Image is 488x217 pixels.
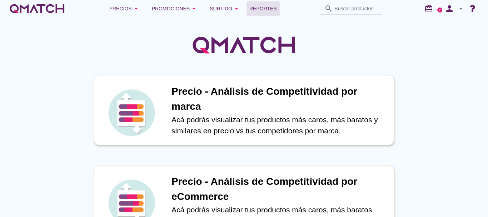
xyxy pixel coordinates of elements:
[190,27,298,63] img: QMatchLogo
[9,1,66,16] a: white-qmatch-logo
[171,174,387,204] h1: Precio - Análisis de Competitividad por eCommerce
[437,8,442,13] a: 2
[204,1,247,16] button: Surtido
[439,8,441,11] text: 2
[457,4,465,13] i: arrow_drop_down
[171,114,387,137] p: Acá podrás visualizar tus productos más caros, más baratos y similares en precio vs tus competido...
[249,4,277,13] span: Reportes
[190,4,198,13] i: arrow_drop_down
[334,3,378,14] input: Buscar productos
[232,4,241,13] i: arrow_drop_down
[210,4,241,13] div: Surtido
[109,4,140,13] div: Precios
[424,4,436,13] i: redeem
[247,1,280,16] a: Reportes
[146,1,204,16] button: Promociones
[104,1,146,16] button: Precios
[84,75,404,145] a: iconPrecio - Análisis de Competitividad por marcaAcá podrás visualizar tus productos más caros, m...
[324,4,333,13] i: search
[152,4,199,13] div: Promociones
[442,4,457,14] i: person
[132,4,140,13] i: arrow_drop_down
[171,84,387,114] h1: Precio - Análisis de Competitividad por marca
[106,88,156,138] img: icon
